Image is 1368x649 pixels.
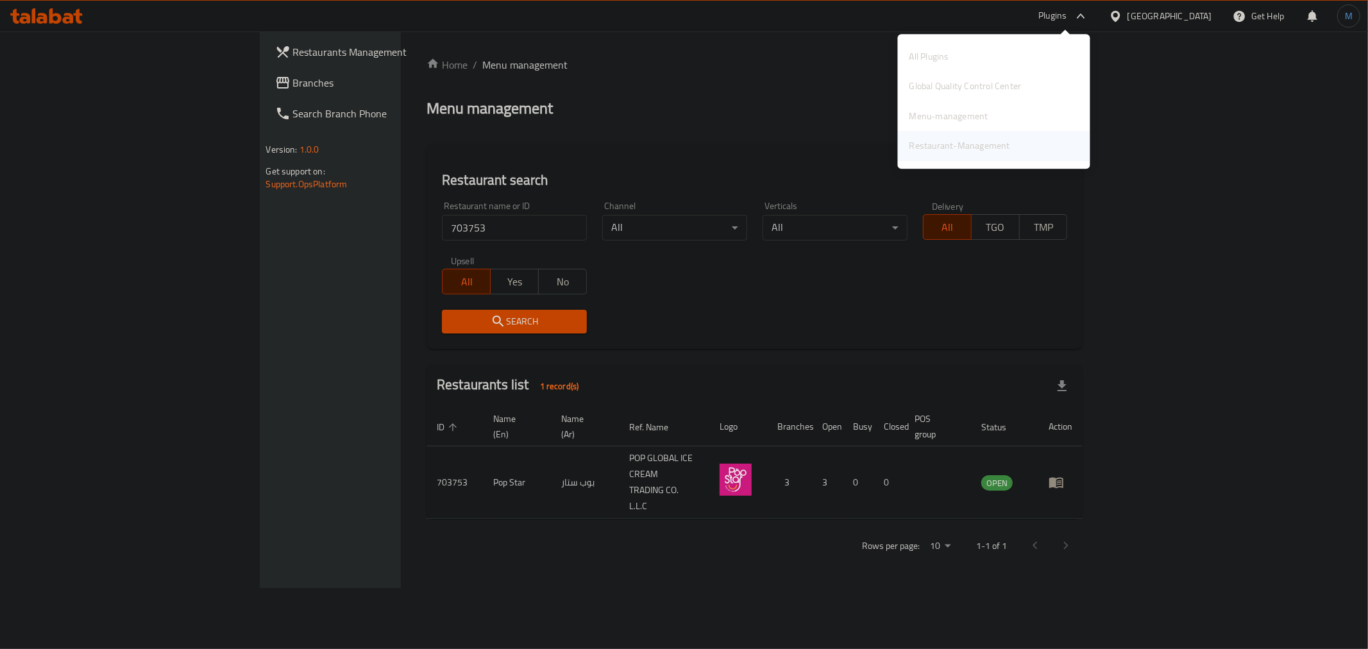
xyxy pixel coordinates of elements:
button: All [442,269,491,294]
td: 3 [812,446,843,519]
a: Branches [265,67,488,98]
span: OPEN [981,476,1013,491]
span: Search Branch Phone [293,106,478,121]
p: 1-1 of 1 [976,538,1007,554]
div: Menu [1049,475,1072,490]
nav: breadcrumb [426,57,1083,72]
span: Get support on: [266,163,325,180]
h2: Restaurants list [437,375,586,396]
span: Yes [496,273,534,291]
h2: Menu management [426,98,553,119]
th: Action [1038,407,1083,446]
span: Name (En) [493,411,536,442]
span: Name (Ar) [562,411,604,442]
div: All [602,215,747,240]
span: TMP [1025,218,1063,237]
th: Branches [767,407,812,446]
div: Restaurant-Management [909,139,1010,153]
span: No [544,273,582,291]
a: Support.OpsPlatform [266,176,348,192]
span: Search [452,314,577,330]
span: POS group [915,411,956,442]
div: All Plugins [909,49,949,63]
h2: Restaurant search [442,171,1067,190]
div: Total records count [532,376,587,396]
button: TMP [1019,214,1068,240]
button: TGO [971,214,1020,240]
div: Export file [1047,371,1077,401]
div: All [763,215,908,240]
span: Ref. Name [629,419,685,435]
th: Open [812,407,843,446]
p: Rows per page: [862,538,920,554]
input: Search for restaurant name or ID.. [442,215,587,240]
span: Version: [266,141,298,158]
span: TGO [977,218,1015,237]
span: 1.0.0 [300,141,319,158]
span: All [929,218,967,237]
span: M [1345,9,1353,23]
button: No [538,269,587,294]
span: Branches [293,75,478,90]
button: Yes [490,269,539,294]
th: Logo [709,407,767,446]
span: Restaurants Management [293,44,478,60]
td: POP GLOBAL ICE CREAM TRADING CO. L.L.C [619,446,709,519]
td: 0 [843,446,874,519]
td: 0 [874,446,904,519]
span: All [448,273,486,291]
img: Pop Star [720,464,752,496]
div: Rows per page: [925,537,956,556]
div: Global Quality Control Center [909,80,1022,94]
th: Closed [874,407,904,446]
span: Menu management [482,57,568,72]
table: enhanced table [426,407,1083,519]
span: 1 record(s) [532,380,587,392]
div: OPEN [981,475,1013,491]
span: Status [981,419,1023,435]
td: بوب ستار [552,446,620,519]
label: Delivery [932,201,964,210]
label: Upsell [451,256,475,265]
div: [GEOGRAPHIC_DATA] [1127,9,1212,23]
div: Plugins [1038,8,1067,24]
div: Menu-management [909,109,988,123]
button: Search [442,310,587,333]
th: Busy [843,407,874,446]
button: All [923,214,972,240]
a: Restaurants Management [265,37,488,67]
td: Pop Star [483,446,551,519]
td: 3 [767,446,812,519]
span: ID [437,419,461,435]
a: Search Branch Phone [265,98,488,129]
